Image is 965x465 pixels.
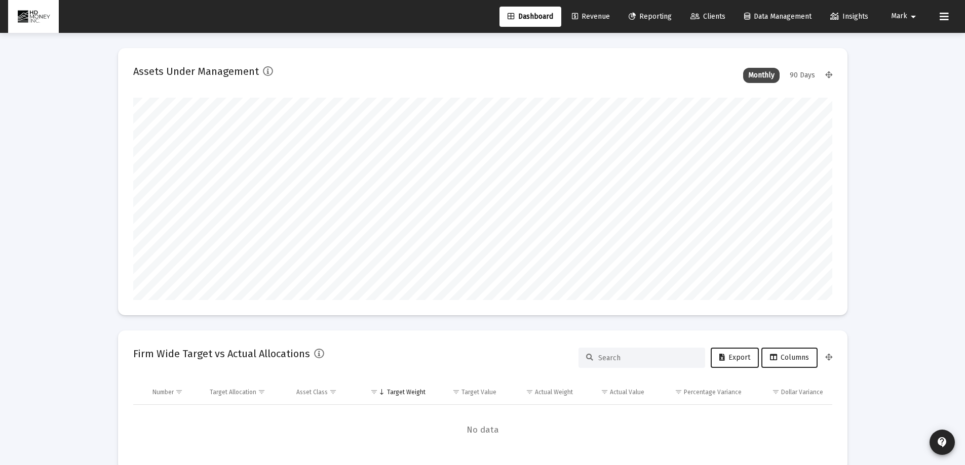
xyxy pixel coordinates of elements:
button: Columns [761,348,818,368]
td: Column Target Weight [357,380,433,404]
span: Reporting [629,12,672,21]
div: Monthly [743,68,780,83]
a: Insights [822,7,876,27]
h2: Assets Under Management [133,63,259,79]
a: Dashboard [499,7,561,27]
div: Number [152,388,174,396]
span: Mark [891,12,907,21]
a: Clients [682,7,734,27]
span: Data Management [744,12,812,21]
a: Revenue [564,7,618,27]
span: Clients [690,12,725,21]
span: Dashboard [508,12,553,21]
div: 90 Days [785,68,820,83]
span: Show filter options for column 'Dollar Variance' [772,388,780,396]
td: Column Target Value [433,380,504,404]
button: Mark [879,6,932,26]
span: Show filter options for column 'Percentage Variance' [675,388,682,396]
input: Search [598,354,698,362]
td: Column Actual Weight [504,380,580,404]
td: Column Target Allocation [203,380,289,404]
mat-icon: contact_support [936,436,948,448]
td: Column Number [145,380,203,404]
div: Actual Weight [535,388,573,396]
span: Show filter options for column 'Number' [175,388,183,396]
div: Target Allocation [210,388,256,396]
span: Show filter options for column 'Target Value' [452,388,460,396]
h2: Firm Wide Target vs Actual Allocations [133,346,310,362]
div: Dollar Variance [781,388,823,396]
span: Revenue [572,12,610,21]
td: Column Actual Value [580,380,651,404]
mat-icon: arrow_drop_down [907,7,919,27]
span: Columns [770,353,809,362]
span: No data [133,425,832,436]
span: Show filter options for column 'Target Allocation' [258,388,265,396]
span: Insights [830,12,868,21]
div: Target Value [461,388,496,396]
div: Target Weight [387,388,426,396]
span: Show filter options for column 'Asset Class' [329,388,337,396]
a: Reporting [621,7,680,27]
div: Actual Value [610,388,644,396]
div: Data grid [133,380,832,455]
td: Column Asset Class [289,380,357,404]
button: Export [711,348,759,368]
div: Asset Class [296,388,328,396]
td: Column Percentage Variance [651,380,749,404]
span: Show filter options for column 'Target Weight' [370,388,378,396]
div: Percentage Variance [684,388,742,396]
span: Show filter options for column 'Actual Value' [601,388,608,396]
img: Dashboard [16,7,51,27]
td: Column Dollar Variance [749,380,832,404]
a: Data Management [736,7,820,27]
span: Show filter options for column 'Actual Weight' [526,388,533,396]
span: Export [719,353,750,362]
